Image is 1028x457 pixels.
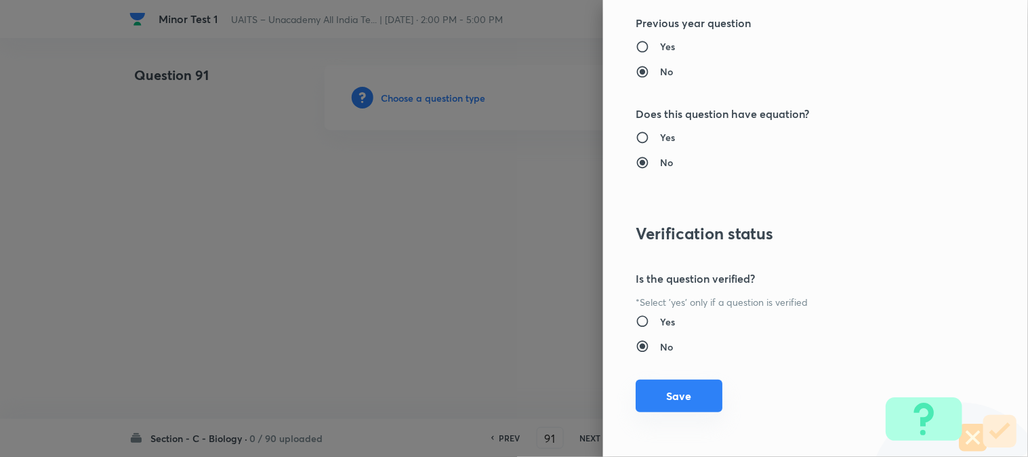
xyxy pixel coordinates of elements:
h3: Verification status [636,224,950,243]
h6: No [660,64,673,79]
h5: Is the question verified? [636,271,950,287]
button: Save [636,380,722,412]
h6: No [660,340,673,354]
h6: Yes [660,315,675,329]
h5: Does this question have equation? [636,106,950,122]
h6: Yes [660,130,675,144]
h6: No [660,155,673,170]
h5: Previous year question [636,15,950,31]
p: *Select 'yes' only if a question is verified [636,295,950,309]
h6: Yes [660,39,675,54]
